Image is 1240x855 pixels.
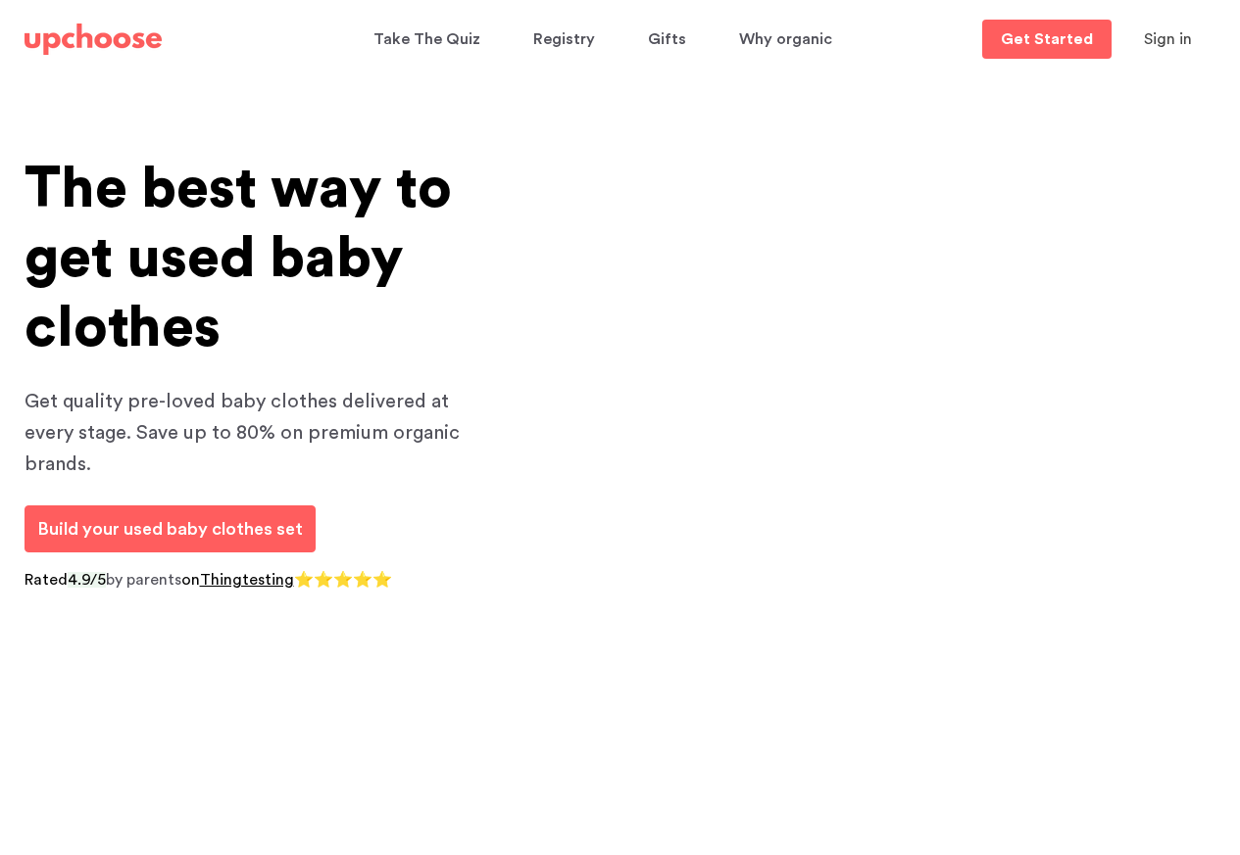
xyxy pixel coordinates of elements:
[648,21,686,59] span: Gifts
[739,21,832,59] span: Why organic
[25,386,495,480] p: Get quality pre-loved baby clothes delivered at every stage. Save up to 80% on premium organic br...
[25,24,162,55] img: UpChoose
[25,572,68,588] span: Rated
[982,20,1112,59] a: Get Started
[1144,31,1192,47] span: Sign in
[200,572,294,588] a: Thingtesting
[648,21,692,59] a: Gifts
[25,568,495,594] p: by parents
[1119,20,1216,59] button: Sign in
[739,21,838,59] a: Why organic
[373,24,480,55] p: Take The Quiz
[25,20,162,60] a: UpChoose
[25,161,452,356] span: The best way to get used baby clothes
[37,520,303,538] span: Build your used baby clothes set
[533,21,601,59] a: Registry
[25,505,316,552] a: Build your used baby clothes set
[181,572,200,588] span: on
[533,21,595,59] span: Registry
[1001,31,1093,47] p: Get Started
[373,21,486,59] a: Take The Quiz
[294,572,392,588] span: ⭐⭐⭐⭐⭐
[68,572,106,588] span: 4.9/5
